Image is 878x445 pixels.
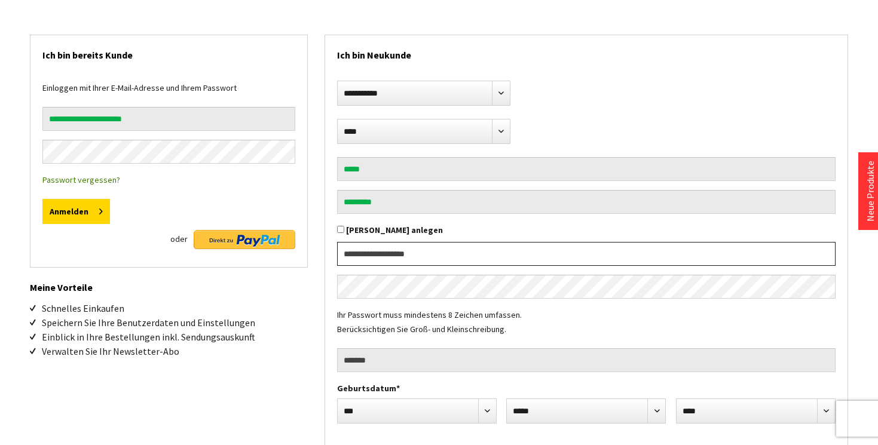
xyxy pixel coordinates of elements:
li: Verwalten Sie Ihr Newsletter-Abo [42,344,308,358]
h2: Ich bin Neukunde [337,35,836,69]
img: Direkt zu PayPal Button [194,230,295,249]
button: Anmelden [42,199,110,224]
div: Einloggen mit Ihrer E-Mail-Adresse und Ihrem Passwort [42,81,295,107]
span: oder [170,230,188,248]
h2: Ich bin bereits Kunde [42,35,295,69]
li: Einblick in Ihre Bestellungen inkl. Sendungsauskunft [42,330,308,344]
label: [PERSON_NAME] anlegen [346,225,443,235]
li: Schnelles Einkaufen [42,301,308,315]
li: Speichern Sie Ihre Benutzerdaten und Einstellungen [42,315,308,330]
div: Ihr Passwort muss mindestens 8 Zeichen umfassen. Berücksichtigen Sie Groß- und Kleinschreibung. [337,308,836,348]
h2: Meine Vorteile [30,268,308,295]
a: Passwort vergessen? [42,174,120,185]
a: Neue Produkte [864,161,876,222]
label: Geburtsdatum* [337,381,836,395]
